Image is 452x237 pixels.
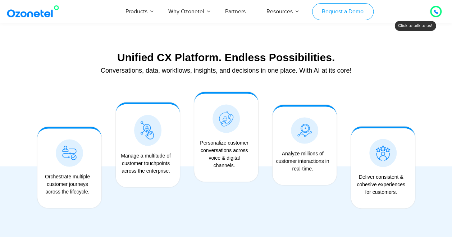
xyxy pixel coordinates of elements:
div: Conversations, data, workflows, insights, and decisions in one place. With AI at its core! [34,67,419,74]
div: Unified CX Platform. Endless Possibilities. [34,51,419,64]
div: Manage a multitude of customer touchpoints across the enterprise. [119,152,173,174]
div: Personalize customer conversations across voice & digital channels. [198,139,251,169]
a: Request a Demo [312,3,374,20]
div: Deliver consistent & cohesive experiences for customers. [355,173,408,196]
div: Orchestrate multiple customer journeys across the lifecycle. [41,173,94,195]
div: Analyze millions of customer interactions in real-time. [276,150,329,172]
